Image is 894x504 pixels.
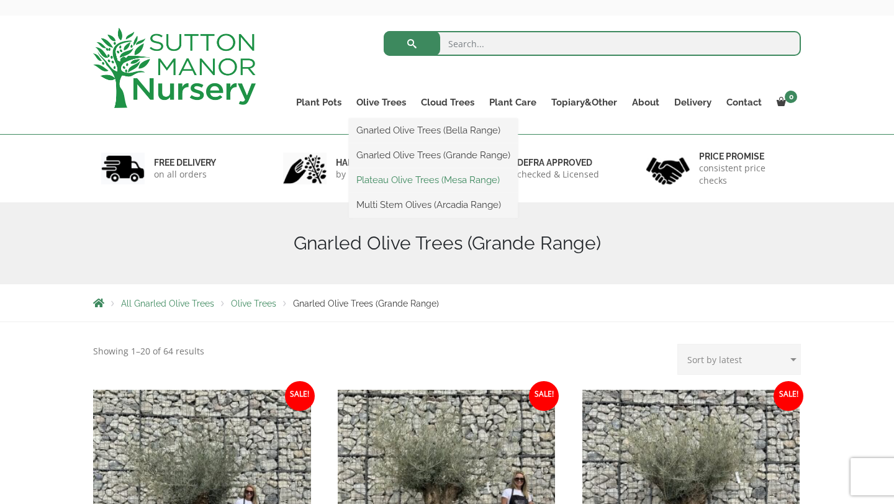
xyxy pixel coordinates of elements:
span: Sale! [285,381,315,411]
img: 1.jpg [101,153,145,184]
p: consistent price checks [699,162,793,187]
p: checked & Licensed [517,168,599,181]
h6: hand picked [336,157,404,168]
a: Topiary&Other [544,94,625,111]
h1: Gnarled Olive Trees (Grande Range) [93,232,801,254]
a: Plant Care [482,94,544,111]
span: Gnarled Olive Trees (Grande Range) [293,299,439,308]
p: by professionals [336,168,404,181]
img: 2.jpg [283,153,327,184]
a: All Gnarled Olive Trees [121,299,214,308]
a: Multi Stem Olives (Arcadia Range) [349,196,518,214]
span: 0 [785,91,797,103]
a: Olive Trees [231,299,276,308]
img: logo [93,28,256,108]
span: Sale! [774,381,803,411]
a: 0 [769,94,801,111]
span: Sale! [529,381,559,411]
h6: Price promise [699,151,793,162]
h6: FREE DELIVERY [154,157,216,168]
a: Olive Trees [349,94,413,111]
a: Contact [719,94,769,111]
p: on all orders [154,168,216,181]
a: Cloud Trees [413,94,482,111]
img: 4.jpg [646,150,690,187]
h6: Defra approved [517,157,599,168]
a: Delivery [667,94,719,111]
a: Plateau Olive Trees (Mesa Range) [349,171,518,189]
a: Plant Pots [289,94,349,111]
a: Gnarled Olive Trees (Grande Range) [349,146,518,164]
select: Shop order [677,344,801,375]
nav: Breadcrumbs [93,298,801,308]
a: Gnarled Olive Trees (Bella Range) [349,121,518,140]
a: About [625,94,667,111]
p: Showing 1–20 of 64 results [93,344,204,359]
input: Search... [384,31,801,56]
